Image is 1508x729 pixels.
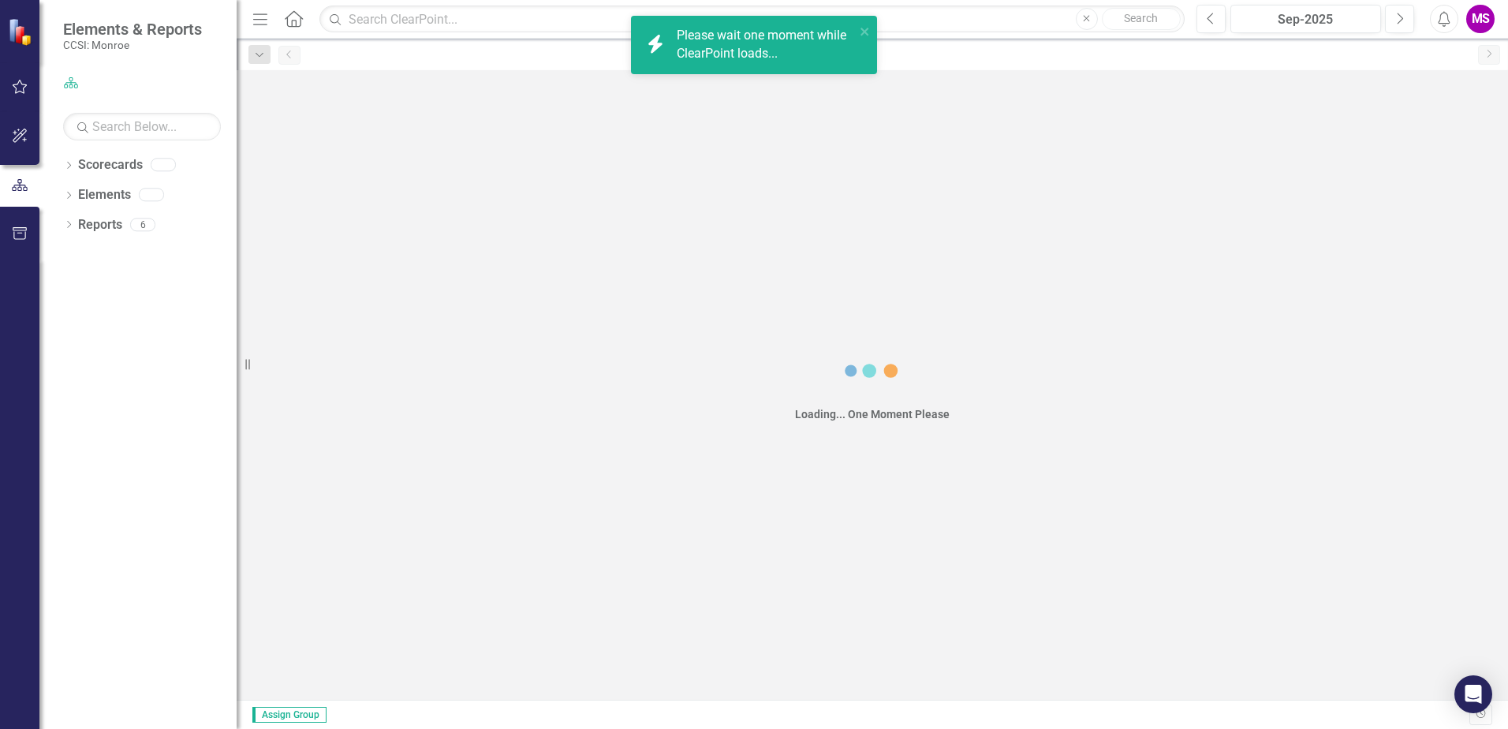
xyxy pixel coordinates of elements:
[78,156,143,174] a: Scorecards
[1466,5,1495,33] button: MS
[8,18,35,46] img: ClearPoint Strategy
[63,20,202,39] span: Elements & Reports
[78,186,131,204] a: Elements
[319,6,1185,33] input: Search ClearPoint...
[63,39,202,51] small: CCSI: Monroe
[63,113,221,140] input: Search Below...
[1230,5,1381,33] button: Sep-2025
[1236,10,1375,29] div: Sep-2025
[1124,12,1158,24] span: Search
[1102,8,1181,30] button: Search
[130,218,155,231] div: 6
[1454,675,1492,713] div: Open Intercom Messenger
[677,27,855,63] div: Please wait one moment while ClearPoint loads...
[795,406,950,422] div: Loading... One Moment Please
[252,707,327,723] span: Assign Group
[78,216,122,234] a: Reports
[860,22,871,40] button: close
